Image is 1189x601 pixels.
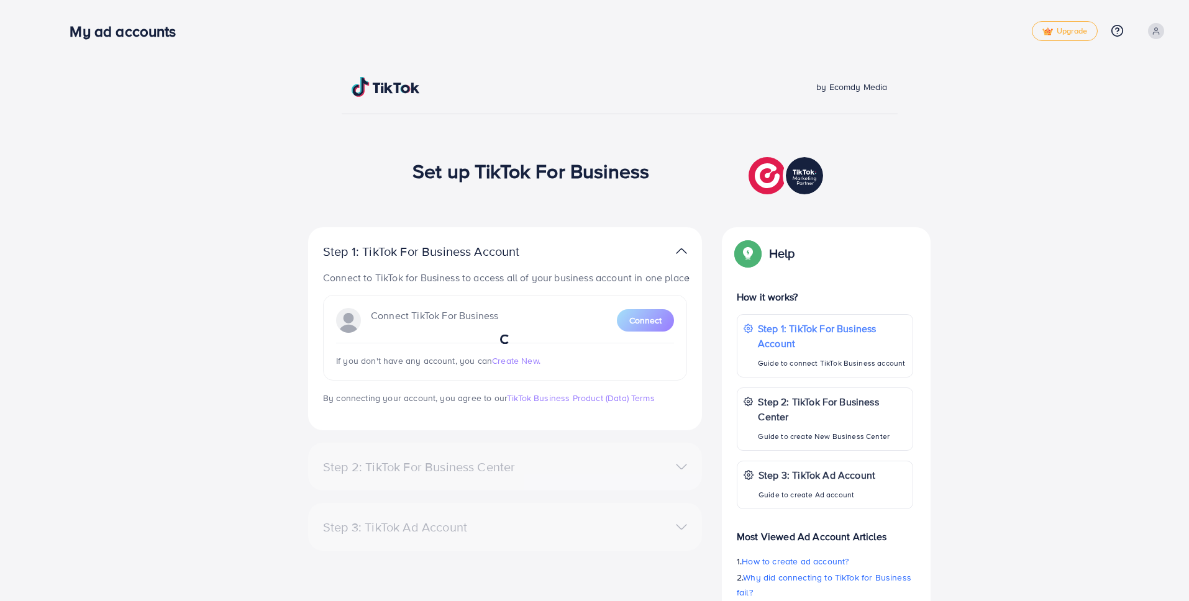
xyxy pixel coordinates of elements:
span: Why did connecting to TikTok for Business fail? [737,571,911,599]
p: Guide to create Ad account [758,487,875,502]
img: TikTok [352,77,420,97]
img: tick [1042,27,1053,36]
p: Step 3: TikTok Ad Account [758,468,875,482]
p: Guide to create New Business Center [758,429,906,444]
img: TikTok partner [749,154,826,197]
h1: Set up TikTok For Business [412,159,649,183]
p: Step 1: TikTok For Business Account [323,244,559,259]
p: Most Viewed Ad Account Articles [737,519,913,544]
h3: My ad accounts [70,22,186,40]
p: Guide to connect TikTok Business account [758,356,906,371]
span: How to create ad account? [742,555,849,567]
img: TikTok partner [676,242,687,260]
img: Popup guide [737,242,759,264]
span: Upgrade [1042,27,1087,36]
p: Step 2: TikTok For Business Center [758,394,906,424]
p: 1. [737,554,913,569]
p: 2. [737,570,913,600]
p: How it works? [737,289,913,304]
a: tickUpgrade [1032,21,1098,41]
p: Step 1: TikTok For Business Account [758,321,906,351]
p: Help [769,246,795,261]
span: by Ecomdy Media [816,81,887,93]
